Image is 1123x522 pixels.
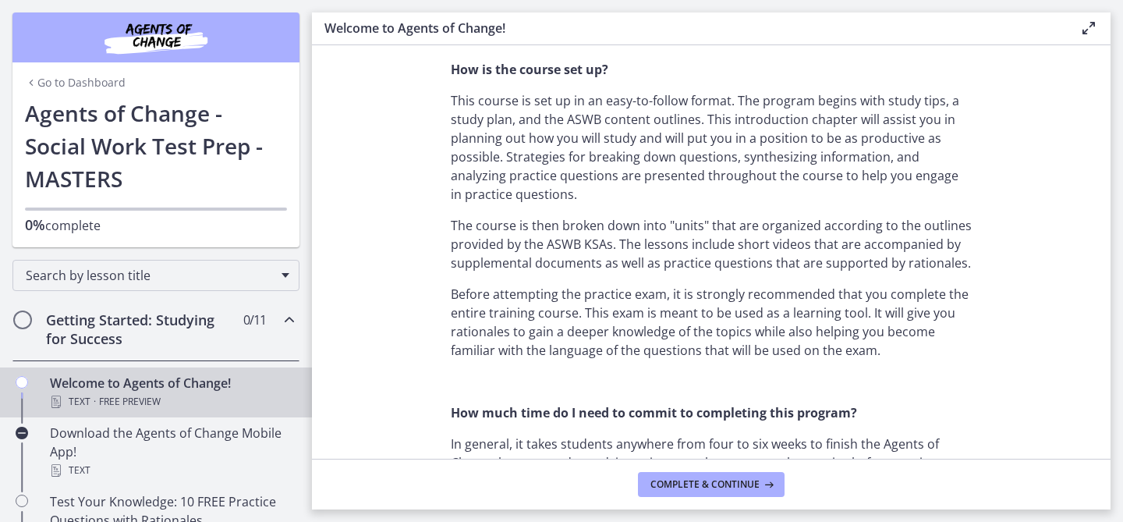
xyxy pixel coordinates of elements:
p: The course is then broken down into "units" that are organized according to the outlines provided... [451,216,972,272]
h2: Getting Started: Studying for Success [46,311,236,348]
p: This course is set up in an easy-to-follow format. The program begins with study tips, a study pl... [451,91,972,204]
button: Show settings menu [459,267,490,293]
img: Agents of Change [62,19,250,56]
button: Fullscreen [490,267,521,293]
span: Free preview [99,392,161,411]
span: · [94,392,96,411]
button: Mute [427,267,459,293]
div: Welcome to Agents of Change! [50,374,293,411]
p: complete [25,215,287,235]
p: Before attempting the practice exam, it is strongly recommended that you complete the entire trai... [451,285,972,360]
strong: How much time do I need to commit to completing this program? [451,404,857,421]
span: 0 / 11 [243,311,266,329]
p: In general, it takes students anywhere from four to six weeks to finish the Agents of Change less... [451,435,972,472]
div: Text [50,461,293,480]
div: Text [50,392,293,411]
a: Go to Dashboard [25,75,126,91]
div: Playbar [67,267,420,293]
h1: Agents of Change - Social Work Test Prep - MASTERS [25,97,287,195]
div: Search by lesson title [12,260,299,291]
button: Complete & continue [638,472,785,497]
span: 0% [25,215,45,234]
strong: How is the course set up? [451,61,608,78]
h3: Welcome to Agents of Change! [324,19,1054,37]
button: Play Video: c1o6hcmjueu5qasqsu00.mp4 [212,102,310,165]
span: Search by lesson title [26,267,274,284]
span: Complete & continue [650,478,760,491]
div: Download the Agents of Change Mobile App! [50,424,293,480]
